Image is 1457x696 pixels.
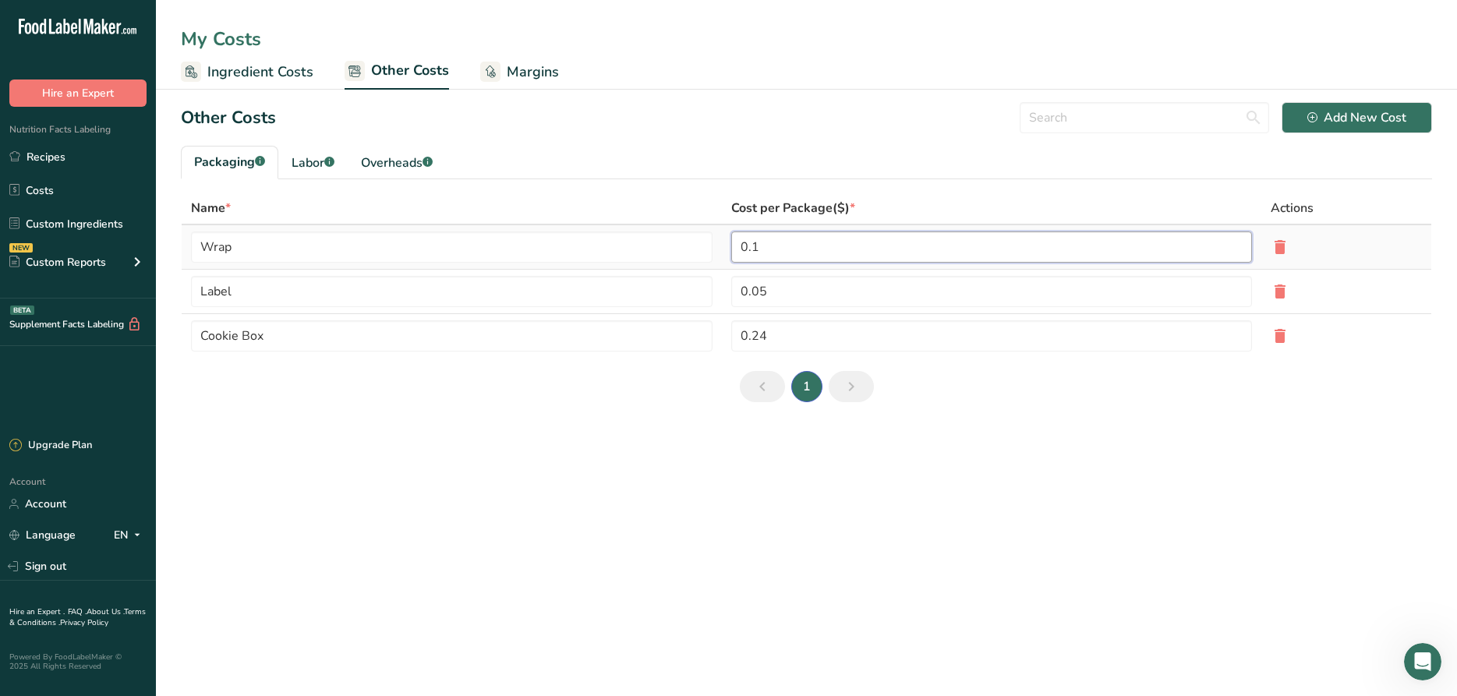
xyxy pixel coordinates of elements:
[207,62,313,83] span: Ingredient Costs
[1307,108,1406,127] div: Add New Cost
[87,606,124,617] a: About Us .
[9,521,76,549] a: Language
[114,526,147,545] div: EN
[9,79,147,107] button: Hire an Expert
[9,606,65,617] a: Hire an Expert .
[10,306,34,315] div: BETA
[507,62,559,83] span: Margins
[181,55,313,90] a: Ingredient Costs
[829,371,874,402] a: Next page
[1282,102,1432,133] button: Add New Cost
[60,617,108,628] a: Privacy Policy
[9,243,33,253] div: NEW
[361,154,433,172] div: Overheads
[345,53,449,90] a: Other Costs
[1404,643,1441,680] iframe: Intercom live chat
[480,55,559,90] a: Margins
[9,438,92,454] div: Upgrade Plan
[181,105,276,131] h2: Other Costs
[194,153,265,171] div: Packaging
[731,199,855,217] div: Cost per Package($)
[68,606,87,617] a: FAQ .
[292,154,334,172] div: Labor
[9,652,147,671] div: Powered By FoodLabelMaker © 2025 All Rights Reserved
[156,25,1457,53] div: My Costs
[1020,102,1269,133] input: Search
[371,60,449,81] span: Other Costs
[1271,199,1314,217] span: Actions
[740,371,785,402] a: Previous page
[191,199,231,217] div: Name
[9,606,146,628] a: Terms & Conditions .
[9,254,106,270] div: Custom Reports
